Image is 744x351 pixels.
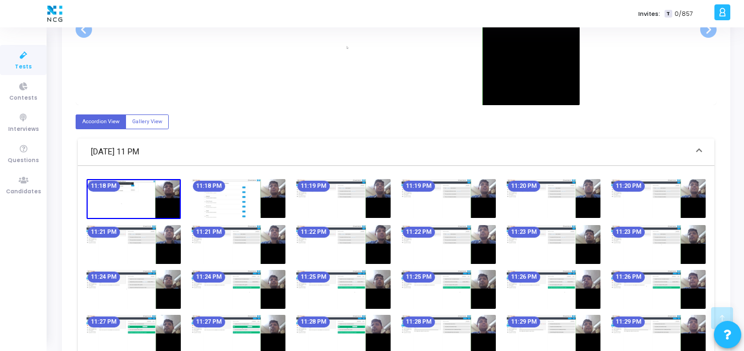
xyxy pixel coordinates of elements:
mat-chip: 11:28 PM [403,317,435,327]
img: logo [44,3,65,25]
img: screenshot-1758563576692.jpeg [402,225,496,264]
img: screenshot-1758563336757.jpeg [192,179,286,218]
mat-chip: 11:22 PM [403,227,435,238]
mat-chip: 11:19 PM [403,181,435,192]
mat-chip: 11:18 PM [88,181,120,192]
img: screenshot-1758563696735.jpeg [192,270,286,309]
mat-chip: 11:23 PM [613,227,645,238]
label: Gallery View [125,114,169,129]
mat-chip: 11:18 PM [193,181,225,192]
span: Questions [8,156,39,165]
img: screenshot-1758563786783.jpeg [507,270,601,309]
img: screenshot-1758563426756.jpeg [507,179,601,218]
img: screenshot-1758563756781.jpeg [402,270,496,309]
mat-chip: 11:25 PM [403,272,435,283]
mat-chip: 11:27 PM [88,317,120,327]
mat-expansion-panel-header: [DATE] 11 PM [78,139,714,166]
mat-chip: 11:28 PM [297,317,330,327]
label: Invites: [638,9,660,19]
mat-chip: 11:26 PM [613,272,645,283]
mat-chip: 11:27 PM [193,317,225,327]
img: screenshot-1758563816777.jpeg [611,270,706,309]
img: screenshot-1758563486688.jpeg [87,225,181,264]
img: screenshot-1758563636698.jpeg [611,225,706,264]
mat-chip: 11:20 PM [508,181,540,192]
span: Tests [15,62,32,72]
mat-panel-title: [DATE] 11 PM [91,146,688,158]
span: Interviews [8,125,39,134]
label: Accordion View [76,114,126,129]
img: screenshot-1758563366723.jpeg [296,179,391,218]
mat-chip: 11:20 PM [613,181,645,192]
mat-chip: 11:23 PM [508,227,540,238]
span: Contests [9,94,37,103]
img: screenshot-1758563666765.jpeg [87,270,181,309]
mat-chip: 11:21 PM [193,227,225,238]
img: screenshot-1758563606732.jpeg [507,225,601,264]
mat-chip: 11:19 PM [297,181,330,192]
mat-chip: 11:26 PM [508,272,540,283]
img: screenshot-1758563726699.jpeg [296,270,391,309]
img: screenshot-1758563396688.jpeg [402,179,496,218]
mat-chip: 11:21 PM [88,227,120,238]
mat-chip: 11:24 PM [193,272,225,283]
mat-chip: 11:22 PM [297,227,330,238]
span: T [665,10,672,18]
span: Candidates [6,187,41,197]
img: screenshot-1758563546786.jpeg [296,225,391,264]
mat-chip: 11:25 PM [297,272,330,283]
span: 0/857 [674,9,693,19]
img: screenshot-1758563306395.jpeg [87,179,181,219]
img: screenshot-1758563456756.jpeg [611,179,706,218]
mat-chip: 11:24 PM [88,272,120,283]
mat-chip: 11:29 PM [613,317,645,327]
img: screenshot-1758563516774.jpeg [192,225,286,264]
mat-chip: 11:29 PM [508,317,540,327]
